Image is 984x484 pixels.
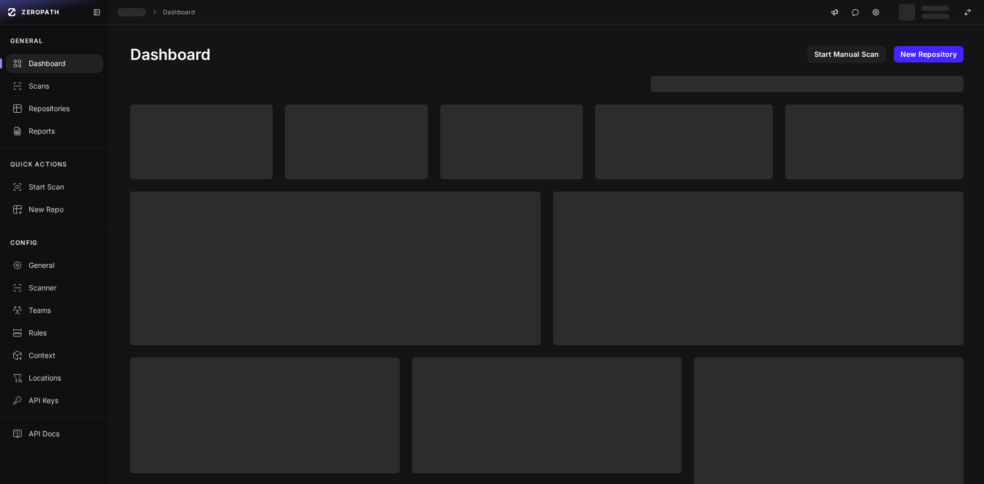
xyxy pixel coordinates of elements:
div: Dashboard [12,58,97,69]
div: Scans [12,81,97,91]
div: Locations [12,373,97,383]
p: CONFIG [10,239,37,247]
div: Teams [12,305,97,315]
nav: breadcrumb [118,8,195,16]
svg: chevron right, [151,9,158,16]
a: ZEROPATH [4,4,85,20]
div: Rules [12,328,97,338]
div: New Repo [12,204,97,215]
span: ZEROPATH [22,8,59,16]
div: Scanner [12,283,97,293]
p: QUICK ACTIONS [10,160,68,169]
a: Dashboard [163,8,195,16]
div: Repositories [12,103,97,114]
a: New Repository [894,46,963,62]
div: API Docs [12,429,97,439]
div: General [12,260,97,270]
div: API Keys [12,395,97,406]
div: Start Scan [12,182,97,192]
h1: Dashboard [130,45,211,64]
p: GENERAL [10,37,43,45]
a: Start Manual Scan [808,46,886,62]
div: Reports [12,126,97,136]
div: Context [12,350,97,361]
